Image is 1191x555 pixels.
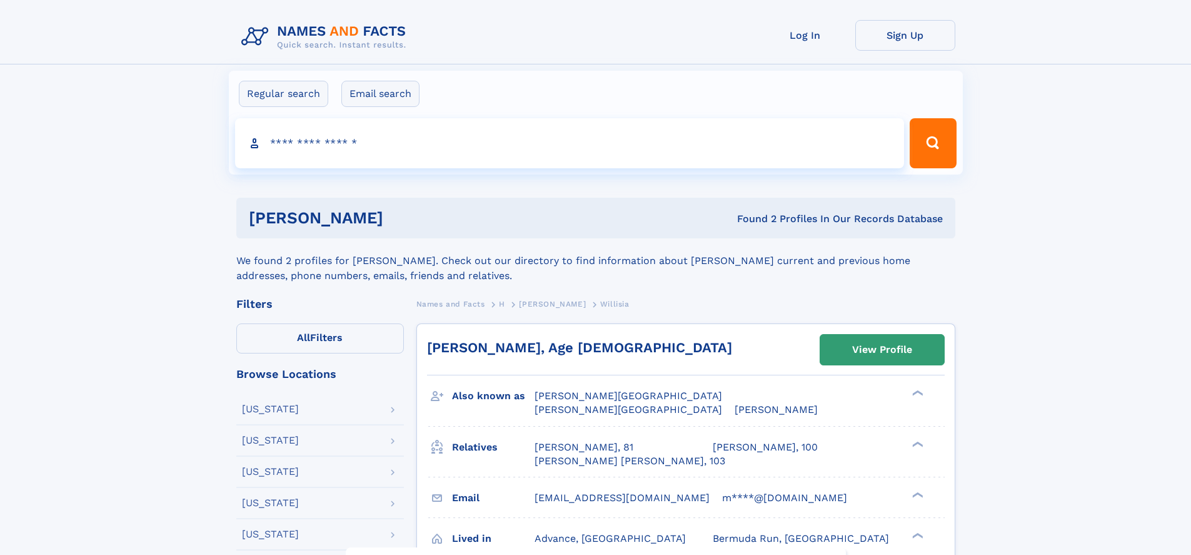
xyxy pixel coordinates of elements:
span: Bermuda Run, [GEOGRAPHIC_DATA] [713,532,889,544]
a: Log In [755,20,855,51]
div: [US_STATE] [242,529,299,539]
h3: Relatives [452,437,535,458]
span: [PERSON_NAME] [735,404,818,415]
h1: [PERSON_NAME] [249,210,560,226]
span: [PERSON_NAME][GEOGRAPHIC_DATA] [535,390,722,402]
span: H [499,300,505,308]
input: search input [235,118,905,168]
span: [EMAIL_ADDRESS][DOMAIN_NAME] [535,492,710,504]
a: [PERSON_NAME], Age [DEMOGRAPHIC_DATA] [427,340,732,355]
div: Found 2 Profiles In Our Records Database [560,212,943,226]
a: [PERSON_NAME], 81 [535,440,633,454]
label: Filters [236,323,404,354]
a: Sign Up [855,20,955,51]
div: [US_STATE] [242,467,299,477]
a: H [499,296,505,312]
button: Search Button [910,118,956,168]
span: Willisia [600,300,630,308]
div: ❯ [909,491,924,499]
span: Advance, [GEOGRAPHIC_DATA] [535,532,686,544]
div: View Profile [852,335,912,364]
div: [US_STATE] [242,404,299,414]
a: [PERSON_NAME] [PERSON_NAME], 103 [535,454,725,468]
a: View Profile [820,335,944,365]
div: Filters [236,298,404,310]
div: [US_STATE] [242,498,299,508]
div: [US_STATE] [242,435,299,446]
div: ❯ [909,531,924,539]
h3: Also known as [452,385,535,407]
div: ❯ [909,389,924,397]
div: Browse Locations [236,369,404,380]
a: Names and Facts [416,296,485,312]
img: Logo Names and Facts [236,20,416,54]
label: Email search [341,81,420,107]
div: We found 2 profiles for [PERSON_NAME]. Check out our directory to find information about [PERSON_... [236,238,955,283]
h3: Lived in [452,528,535,549]
a: [PERSON_NAME] [519,296,586,312]
a: [PERSON_NAME], 100 [713,440,818,454]
span: [PERSON_NAME][GEOGRAPHIC_DATA] [535,404,722,415]
label: Regular search [239,81,328,107]
span: All [297,332,310,344]
h3: Email [452,487,535,509]
div: ❯ [909,440,924,448]
span: [PERSON_NAME] [519,300,586,308]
